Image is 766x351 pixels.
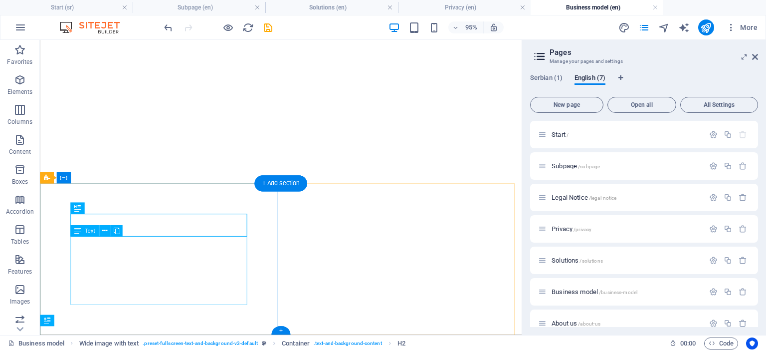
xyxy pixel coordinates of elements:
div: Start/ [549,131,704,138]
i: On resize automatically adjust zoom level to fit chosen device. [489,23,498,32]
i: This element is a customizable preset [262,341,266,346]
p: Elements [7,88,33,96]
button: undo [162,21,174,33]
p: Tables [11,238,29,246]
span: /business-model [599,290,637,295]
div: + [271,327,290,335]
span: Open all [612,102,672,108]
p: Accordion [6,208,34,216]
span: /subpage [578,164,600,169]
span: Click to open page [552,257,603,264]
span: Serbian (1) [530,72,563,86]
span: New page [535,102,599,108]
span: Click to select. Double-click to edit [79,338,139,350]
span: /solutions [579,258,602,264]
h4: Subpage (en) [133,2,265,13]
h4: Business model (en) [531,2,663,13]
div: Duplicate [724,130,732,139]
div: Solutions/solutions [549,257,704,264]
button: pages [638,21,650,33]
nav: breadcrumb [79,338,405,350]
p: Images [10,298,30,306]
div: Business model/business-model [549,289,704,295]
span: Start [552,131,569,138]
div: Remove [739,225,747,233]
span: All Settings [685,102,754,108]
i: Save (Ctrl+S) [262,22,274,33]
span: . preset-fullscreen-text-and-background-v3-default [143,338,258,350]
img: Editor Logo [57,21,132,33]
div: Duplicate [724,225,732,233]
div: Remove [739,288,747,296]
div: Privacy/privacy [549,226,704,232]
button: save [262,21,274,33]
div: + Add section [254,176,307,192]
span: Text [84,229,95,234]
button: reload [242,21,254,33]
span: /about-us [578,321,600,327]
div: Settings [709,162,718,170]
div: Remove [739,256,747,265]
div: Settings [709,288,718,296]
h6: Session time [670,338,696,350]
h4: Privacy (en) [398,2,531,13]
div: About us/about-us [549,320,704,327]
button: Open all [607,97,676,113]
button: navigator [658,21,670,33]
button: 95% [448,21,484,33]
i: AI Writer [678,22,690,33]
span: Legal Notice [552,194,616,201]
span: / [567,132,569,138]
a: Click to cancel selection. Double-click to open Pages [8,338,64,350]
div: Subpage/subpage [549,163,704,169]
button: Click here to leave preview mode and continue editing [222,21,234,33]
i: Design (Ctrl+Alt+Y) [618,22,630,33]
span: More [726,22,758,32]
button: design [618,21,630,33]
button: More [722,19,762,35]
div: Settings [709,130,718,139]
div: Duplicate [724,256,732,265]
span: Subpage [552,162,600,170]
span: Code [709,338,734,350]
button: Code [704,338,738,350]
span: Privacy [552,225,591,233]
i: Publish [700,22,712,33]
div: Duplicate [724,288,732,296]
i: Navigator [658,22,670,33]
div: Duplicate [724,319,732,328]
h6: 95% [463,21,479,33]
div: Settings [709,225,718,233]
p: Content [9,148,31,156]
div: Settings [709,256,718,265]
span: . text-and-background-content [314,338,382,350]
span: English (7) [574,72,605,86]
button: publish [698,19,714,35]
div: Settings [709,319,718,328]
i: Undo: Delete elements (Ctrl+Z) [163,22,174,33]
span: : [687,340,689,347]
span: Business model [552,288,637,296]
div: Language Tabs [530,74,758,93]
div: The startpage cannot be deleted [739,130,747,139]
span: /privacy [574,227,591,232]
div: Duplicate [724,162,732,170]
h4: Solutions (en) [265,2,398,13]
p: Favorites [7,58,32,66]
button: Usercentrics [746,338,758,350]
button: text_generator [678,21,690,33]
span: Click to select. Double-click to edit [397,338,405,350]
i: Pages (Ctrl+Alt+S) [638,22,650,33]
div: Duplicate [724,193,732,202]
button: New page [530,97,603,113]
h3: Manage your pages and settings [550,57,738,66]
h2: Pages [550,48,758,57]
span: Click to open page [552,320,600,327]
span: /legal-notice [589,195,617,201]
i: Reload page [242,22,254,33]
p: Features [8,268,32,276]
span: 00 00 [680,338,696,350]
div: Settings [709,193,718,202]
p: Columns [7,118,32,126]
div: Remove [739,319,747,328]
